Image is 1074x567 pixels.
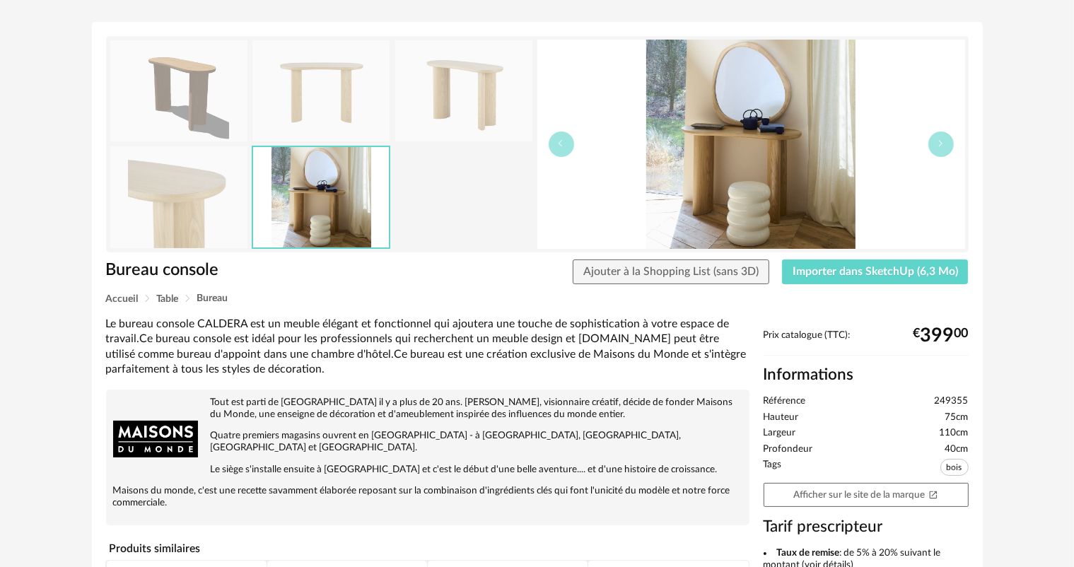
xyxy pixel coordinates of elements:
[945,443,969,456] span: 40cm
[106,294,139,304] span: Accueil
[764,443,813,456] span: Profondeur
[253,147,389,247] img: bureau-console-1000-16-34-249355_2.jpg
[113,397,198,481] img: brand logo
[106,293,969,304] div: Breadcrumb
[110,40,247,141] img: thumbnail.png
[106,259,457,281] h1: Bureau console
[395,40,532,141] img: bureau-console-1000-16-34-249355_4.jpg
[914,330,969,341] div: € 00
[921,330,955,341] span: 399
[940,459,969,476] span: bois
[764,395,806,408] span: Référence
[945,411,969,424] span: 75cm
[106,317,749,377] div: Le bureau console CALDERA est un meuble élégant et fonctionnel qui ajoutera une touche de sophist...
[764,459,782,479] span: Tags
[110,146,247,247] img: bureau-console-1000-16-34-249355_5.jpg
[573,259,769,285] button: Ajouter à la Shopping List (sans 3D)
[776,548,839,558] b: Taux de remise
[197,293,228,303] span: Bureau
[764,483,969,508] a: Afficher sur le site de la marqueOpen In New icon
[764,411,799,424] span: Hauteur
[113,430,742,454] p: Quatre premiers magasins ouvrent en [GEOGRAPHIC_DATA] - à [GEOGRAPHIC_DATA], [GEOGRAPHIC_DATA], [...
[113,397,742,421] p: Tout est parti de [GEOGRAPHIC_DATA] il y a plus de 20 ans. [PERSON_NAME], visionnaire créatif, dé...
[940,427,969,440] span: 110cm
[928,489,938,499] span: Open In New icon
[113,464,742,476] p: Le siège s'installe ensuite à [GEOGRAPHIC_DATA] et c'est le début d'une belle aventure.... et d'u...
[935,395,969,408] span: 249355
[764,329,969,356] div: Prix catalogue (TTC):
[764,427,796,440] span: Largeur
[113,485,742,509] p: Maisons du monde, c'est une recette savamment élaborée reposant sur la combinaison d'ingrédients ...
[583,266,759,277] span: Ajouter à la Shopping List (sans 3D)
[537,40,965,249] img: bureau-console-1000-16-34-249355_2.jpg
[764,517,969,537] h3: Tarif prescripteur
[252,40,390,141] img: bureau-console-1000-16-34-249355_1.jpg
[793,266,958,277] span: Importer dans SketchUp (6,3 Mo)
[157,294,179,304] span: Table
[106,538,749,559] h4: Produits similaires
[782,259,969,285] button: Importer dans SketchUp (6,3 Mo)
[764,365,969,385] h2: Informations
